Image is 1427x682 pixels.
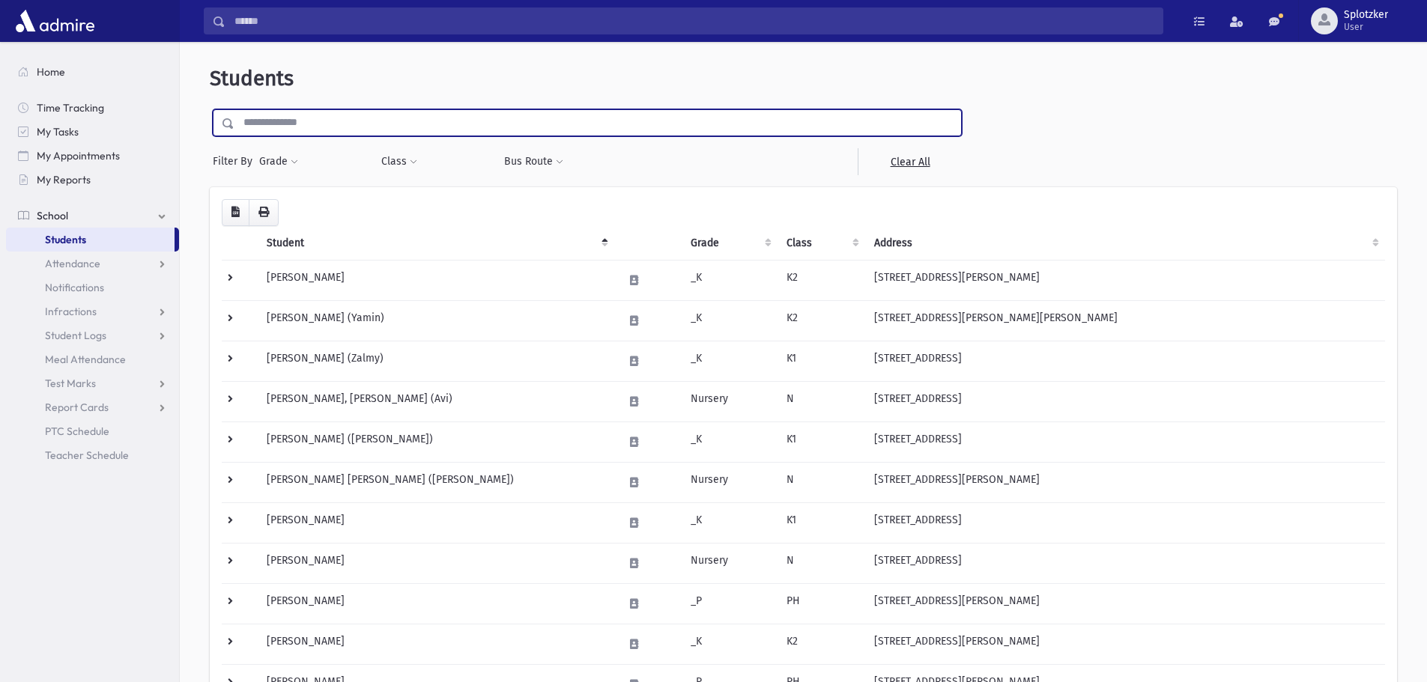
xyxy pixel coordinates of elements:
[778,226,864,261] th: Class: activate to sort column ascending
[858,148,962,175] a: Clear All
[6,228,175,252] a: Students
[258,462,614,502] td: [PERSON_NAME] [PERSON_NAME] ([PERSON_NAME])
[381,148,418,175] button: Class
[258,341,614,381] td: [PERSON_NAME] (Zalmy)
[682,583,778,624] td: _P
[778,543,864,583] td: N
[865,462,1385,502] td: [STREET_ADDRESS][PERSON_NAME]
[682,260,778,300] td: _K
[778,341,864,381] td: K1
[865,226,1385,261] th: Address: activate to sort column ascending
[865,260,1385,300] td: [STREET_ADDRESS][PERSON_NAME]
[45,281,104,294] span: Notifications
[682,462,778,502] td: Nursery
[6,60,179,84] a: Home
[865,624,1385,664] td: [STREET_ADDRESS][PERSON_NAME]
[12,6,98,36] img: AdmirePro
[778,381,864,421] td: N
[6,168,179,192] a: My Reports
[258,624,614,664] td: [PERSON_NAME]
[6,323,179,347] a: Student Logs
[682,543,778,583] td: Nursery
[249,199,279,226] button: Print
[865,341,1385,381] td: [STREET_ADDRESS]
[865,421,1385,462] td: [STREET_ADDRESS]
[37,209,68,222] span: School
[778,421,864,462] td: K1
[210,66,294,91] span: Students
[258,300,614,341] td: [PERSON_NAME] (Yamin)
[682,226,778,261] th: Grade: activate to sort column ascending
[682,502,778,543] td: _K
[222,199,249,226] button: CSV
[865,583,1385,624] td: [STREET_ADDRESS][PERSON_NAME]
[503,148,564,175] button: Bus Route
[6,275,179,299] a: Notifications
[45,377,96,390] span: Test Marks
[778,300,864,341] td: K2
[258,260,614,300] td: [PERSON_NAME]
[682,341,778,381] td: _K
[45,233,86,246] span: Students
[37,173,91,186] span: My Reports
[6,419,179,443] a: PTC Schedule
[6,144,179,168] a: My Appointments
[778,624,864,664] td: K2
[37,65,65,79] span: Home
[682,624,778,664] td: _K
[258,543,614,583] td: [PERSON_NAME]
[865,381,1385,421] td: [STREET_ADDRESS]
[778,502,864,543] td: K1
[865,543,1385,583] td: [STREET_ADDRESS]
[778,260,864,300] td: K2
[45,329,106,342] span: Student Logs
[1344,9,1388,21] span: Splotzker
[6,371,179,395] a: Test Marks
[865,300,1385,341] td: [STREET_ADDRESS][PERSON_NAME][PERSON_NAME]
[213,153,258,169] span: Filter By
[258,381,614,421] td: [PERSON_NAME], [PERSON_NAME] (Avi)
[6,120,179,144] a: My Tasks
[778,462,864,502] td: N
[682,421,778,462] td: _K
[6,299,179,323] a: Infractions
[45,305,97,318] span: Infractions
[1344,21,1388,33] span: User
[682,300,778,341] td: _K
[258,583,614,624] td: [PERSON_NAME]
[45,353,126,366] span: Meal Attendance
[45,424,109,438] span: PTC Schedule
[6,347,179,371] a: Meal Attendance
[45,257,100,270] span: Attendance
[37,125,79,138] span: My Tasks
[258,148,299,175] button: Grade
[258,421,614,462] td: [PERSON_NAME] ([PERSON_NAME])
[45,401,109,414] span: Report Cards
[6,252,179,275] a: Attendance
[45,448,129,462] span: Teacher Schedule
[6,395,179,419] a: Report Cards
[6,443,179,467] a: Teacher Schedule
[682,381,778,421] td: Nursery
[778,583,864,624] td: PH
[37,149,120,162] span: My Appointments
[258,226,614,261] th: Student: activate to sort column descending
[865,502,1385,543] td: [STREET_ADDRESS]
[258,502,614,543] td: [PERSON_NAME]
[6,96,179,120] a: Time Tracking
[37,101,104,115] span: Time Tracking
[225,7,1163,34] input: Search
[6,204,179,228] a: School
